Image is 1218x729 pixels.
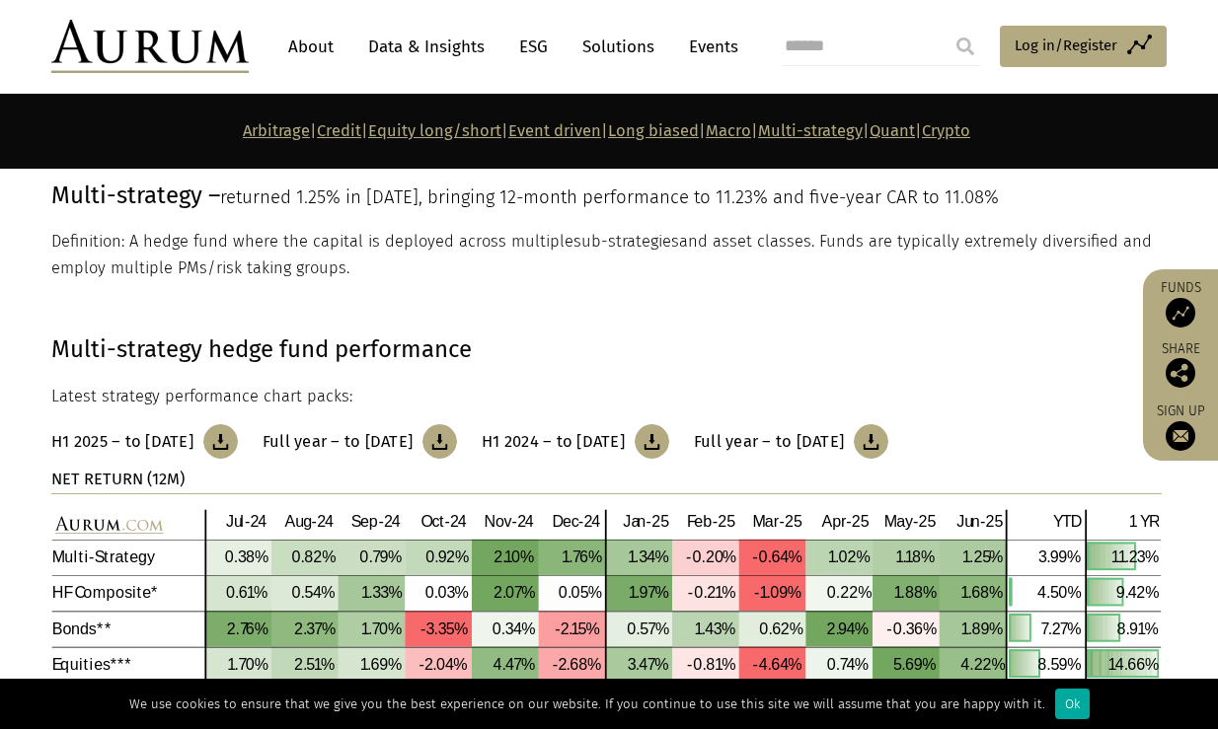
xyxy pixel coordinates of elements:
img: Sign up to our newsletter [1166,421,1195,451]
a: Full year – to [DATE] [694,424,888,459]
a: Event driven [508,121,601,140]
a: Macro [706,121,751,140]
h3: Full year – to [DATE] [694,432,844,452]
a: Funds [1153,279,1208,328]
a: Sign up [1153,402,1208,451]
strong: Multi-strategy hedge fund performance [51,335,472,363]
img: Download Article [635,424,669,459]
p: Definition: A hedge fund where the capital is deployed across multiple and asset classes. Funds a... [51,229,1162,281]
a: Quant [870,121,915,140]
div: Ok [1055,689,1090,719]
a: ESG [509,29,558,65]
a: Crypto [922,121,970,140]
img: Download Article [203,424,238,459]
a: H1 2024 – to [DATE] [482,424,669,459]
a: About [278,29,343,65]
img: Access Funds [1166,298,1195,328]
a: Long biased [608,121,699,140]
span: Log in/Register [1015,34,1117,57]
h3: H1 2025 – to [DATE] [51,432,193,452]
a: Equity long/short [368,121,501,140]
a: Arbitrage [243,121,310,140]
p: Latest strategy performance chart packs: [51,384,1162,409]
h3: Full year – to [DATE] [263,432,413,452]
img: Share this post [1166,358,1195,388]
a: H1 2025 – to [DATE] [51,424,238,459]
a: Credit [317,121,361,140]
a: Full year – to [DATE] [263,424,457,459]
img: Aurum [51,20,249,73]
h3: H1 2024 – to [DATE] [482,432,625,452]
img: Download Article [854,424,888,459]
span: returned 1.25% in [DATE], bringing 12-month performance to 11.23% and five-year CAR to 11.08% [220,186,999,208]
a: Events [679,29,738,65]
a: Data & Insights [358,29,495,65]
strong: NET RETURN (12M) [51,470,185,488]
a: Solutions [572,29,664,65]
span: sub-strategies [573,232,679,251]
a: Multi-strategy [758,121,863,140]
strong: | | | | | | | | [243,121,970,140]
img: Download Article [422,424,457,459]
a: Log in/Register [1000,26,1167,67]
input: Submit [946,27,985,66]
div: Share [1153,342,1208,388]
span: Multi-strategy – [51,182,220,209]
